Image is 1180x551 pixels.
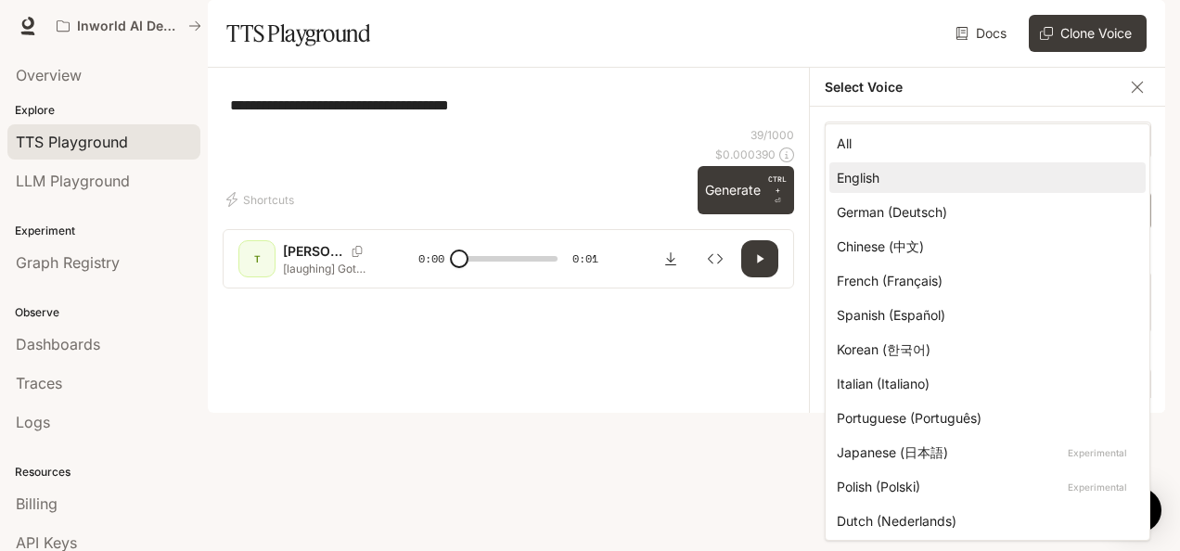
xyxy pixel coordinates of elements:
div: Dutch (Nederlands) [837,511,1131,531]
div: Japanese (日本語) [837,442,1131,462]
div: Portuguese (Português) [837,408,1131,428]
div: Spanish (Español) [837,305,1131,325]
div: Polish (Polski) [837,477,1131,496]
div: All [837,134,1131,153]
div: German (Deutsch) [837,202,1131,222]
div: Korean (한국어) [837,340,1131,359]
div: French (Français) [837,271,1131,290]
p: Experimental [1064,444,1131,461]
div: English [837,168,1131,187]
div: Chinese (中文) [837,237,1131,256]
p: Experimental [1064,479,1131,495]
div: Italian (Italiano) [837,374,1131,393]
